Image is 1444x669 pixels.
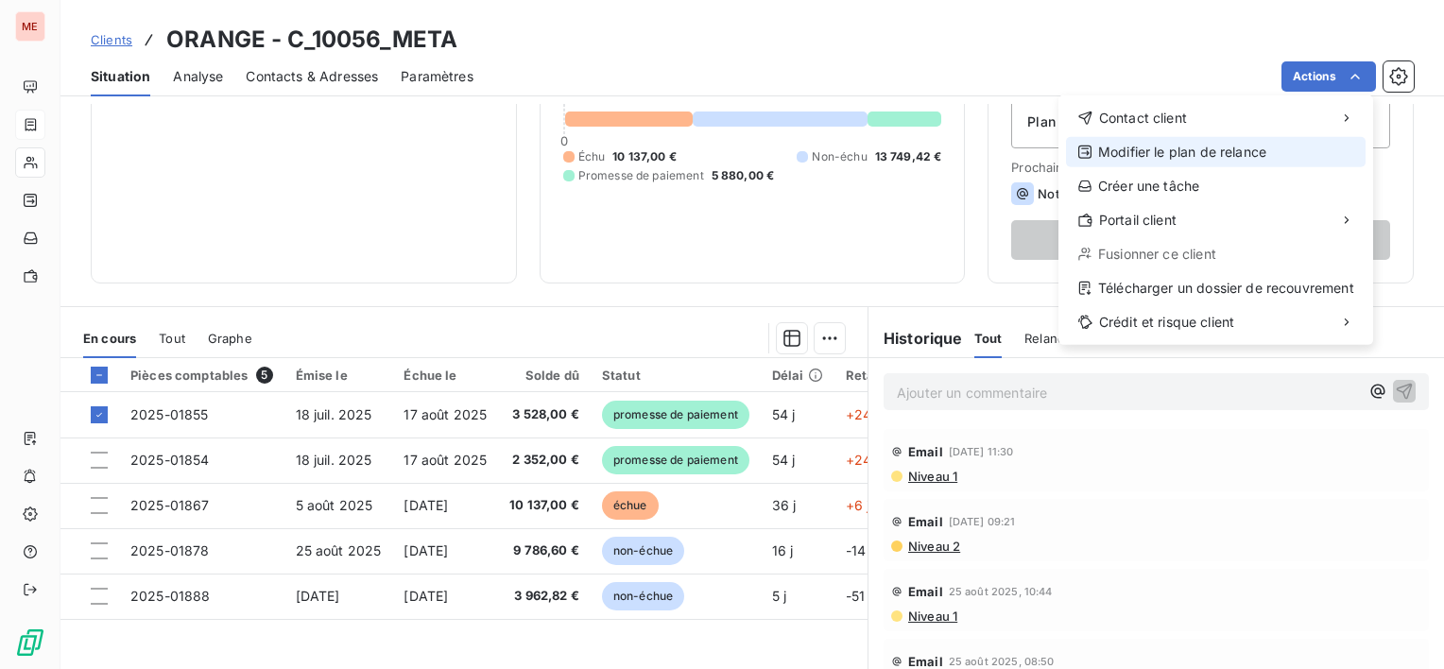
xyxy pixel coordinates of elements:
div: Créer une tâche [1066,171,1366,201]
div: Modifier le plan de relance [1066,137,1366,167]
span: Contact client [1099,109,1187,128]
span: Portail client [1099,211,1177,230]
span: Crédit et risque client [1099,313,1234,332]
iframe: Intercom live chat [1380,605,1425,650]
div: Fusionner ce client [1066,239,1366,269]
div: Actions [1058,95,1373,345]
div: Télécharger un dossier de recouvrement [1066,273,1366,303]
